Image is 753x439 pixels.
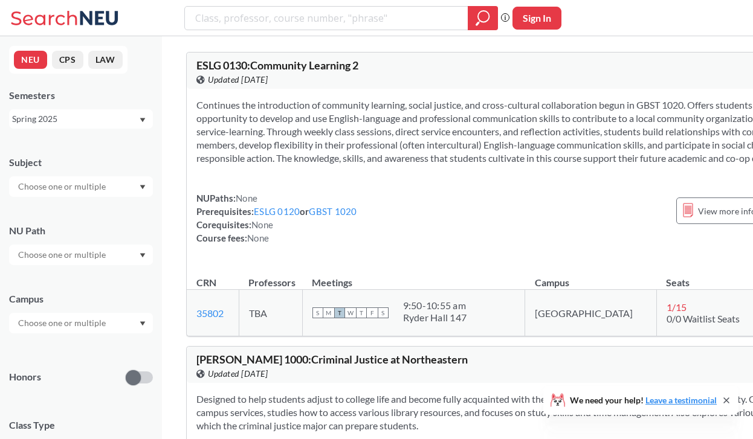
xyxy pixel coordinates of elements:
span: M [323,307,334,318]
input: Choose one or multiple [12,179,114,194]
button: CPS [52,51,83,69]
span: None [236,193,257,203]
td: TBA [239,290,302,336]
div: Ryder Hall 147 [403,312,467,324]
span: ESLG 0130 : Community Learning 2 [196,59,358,72]
span: W [345,307,356,318]
th: Professors [239,264,302,290]
div: NUPaths: Prerequisites: or Corequisites: Course fees: [196,191,357,245]
span: [PERSON_NAME] 1000 : Criminal Justice at Northeastern [196,353,468,366]
div: Dropdown arrow [9,245,153,265]
div: CRN [196,276,216,289]
input: Choose one or multiple [12,248,114,262]
span: Class Type [9,418,153,432]
th: Meetings [302,264,525,290]
input: Class, professor, course number, "phrase" [194,8,459,28]
div: Campus [9,292,153,306]
span: Updated [DATE] [208,73,268,86]
span: We need your help! [570,396,717,405]
p: Honors [9,370,41,384]
button: LAW [88,51,123,69]
span: Updated [DATE] [208,367,268,380]
svg: Dropdown arrow [140,321,146,326]
span: 0/0 Waitlist Seats [667,313,740,324]
span: T [334,307,345,318]
span: S [378,307,389,318]
div: Subject [9,156,153,169]
svg: Dropdown arrow [140,118,146,123]
div: Dropdown arrow [9,313,153,333]
svg: Dropdown arrow [140,185,146,190]
span: T [356,307,367,318]
th: Campus [525,264,656,290]
div: Spring 2025Dropdown arrow [9,109,153,129]
a: 35802 [196,307,224,319]
button: Sign In [512,7,561,30]
div: Spring 2025 [12,112,138,126]
span: F [367,307,378,318]
span: S [312,307,323,318]
td: [GEOGRAPHIC_DATA] [525,290,656,336]
span: None [247,232,269,243]
div: 9:50 - 10:55 am [403,300,467,312]
span: 1 / 15 [667,301,687,313]
div: NU Path [9,224,153,237]
span: None [251,219,273,230]
svg: Dropdown arrow [140,253,146,258]
button: NEU [14,51,47,69]
a: Leave a testimonial [645,395,717,405]
input: Choose one or multiple [12,316,114,330]
div: magnifying glass [468,6,498,30]
div: Semesters [9,89,153,102]
div: Dropdown arrow [9,176,153,197]
a: GBST 1020 [309,206,357,217]
svg: magnifying glass [476,10,490,27]
a: ESLG 0120 [254,206,300,217]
